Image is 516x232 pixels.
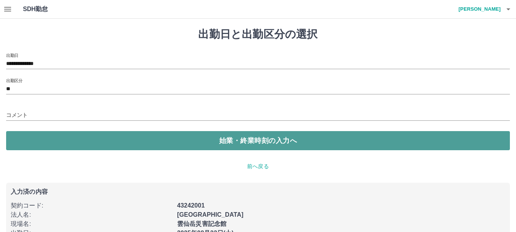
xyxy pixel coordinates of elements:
b: 43242001 [177,202,205,209]
b: 雲仙岳災害記念館 [177,221,226,227]
h1: 出勤日と出勤区分の選択 [6,28,510,41]
p: 法人名 : [11,210,173,219]
b: [GEOGRAPHIC_DATA] [177,211,244,218]
label: 出勤区分 [6,78,22,83]
p: 入力済の内容 [11,189,505,195]
button: 始業・終業時刻の入力へ [6,131,510,150]
label: 出勤日 [6,52,18,58]
p: 前へ戻る [6,162,510,170]
p: 契約コード : [11,201,173,210]
p: 現場名 : [11,219,173,229]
